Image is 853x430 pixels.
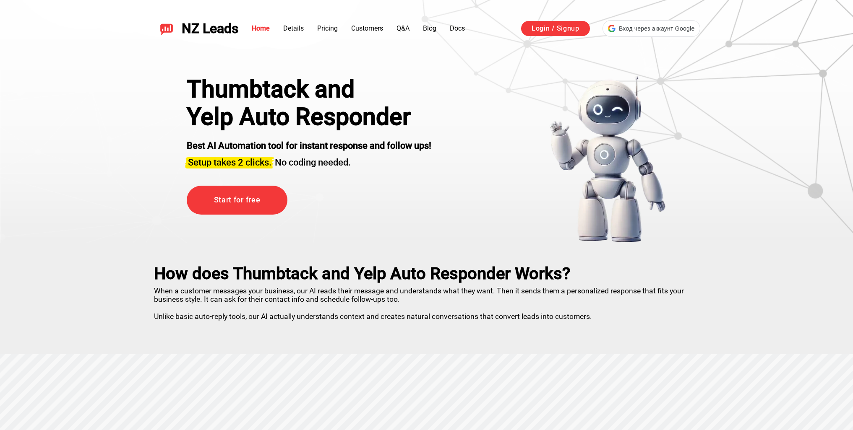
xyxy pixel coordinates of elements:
[154,264,699,283] h2: How does Thumbtack and Yelp Auto Responder Works?
[154,283,699,321] p: When a customer messages your business, our AI reads their message and understands what they want...
[317,24,338,32] a: Pricing
[187,186,287,215] a: Start for free
[187,152,431,169] h3: No coding needed.
[351,24,383,32] a: Customers
[187,103,431,131] h1: Yelp Auto Responder
[397,24,410,32] a: Q&A
[187,75,431,103] div: Thumbtack and
[187,140,431,151] strong: Best AI Automation tool for instant response and follow ups!
[619,24,695,33] span: Вход через аккаунт Google
[252,24,270,32] a: Home
[603,20,700,37] div: Вход через аккаунт Google
[182,21,238,36] span: NZ Leads
[283,24,304,32] a: Details
[450,24,465,32] a: Docs
[521,21,590,36] a: Login / Signup
[549,75,666,243] img: yelp bot
[188,157,271,168] span: Setup takes 2 clicks.
[423,24,436,32] a: Blog
[160,22,173,35] img: NZ Leads logo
